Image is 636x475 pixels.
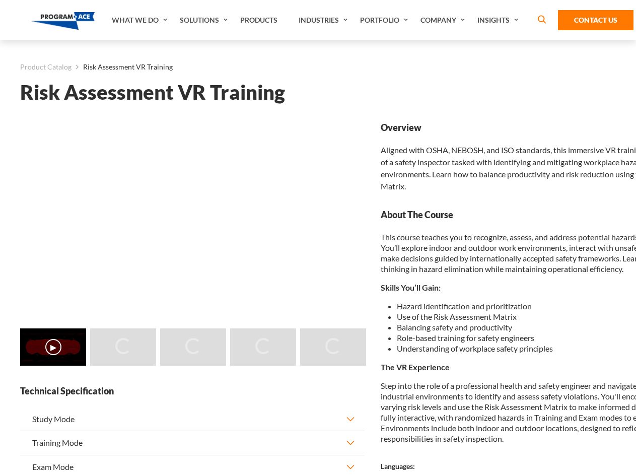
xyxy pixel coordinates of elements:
[20,121,365,315] iframe: Risk Assessment VR Training - Video 0
[45,339,61,355] button: ▶
[381,462,415,470] strong: Languages:
[20,408,365,431] button: Study Mode
[20,328,86,366] img: Risk Assessment VR Training - Video 0
[20,431,365,454] button: Training Mode
[72,60,173,74] li: Risk Assessment VR Training
[31,12,95,30] img: Program-Ace
[20,385,365,397] strong: Technical Specification
[558,10,633,30] a: Contact Us
[20,60,72,74] a: Product Catalog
